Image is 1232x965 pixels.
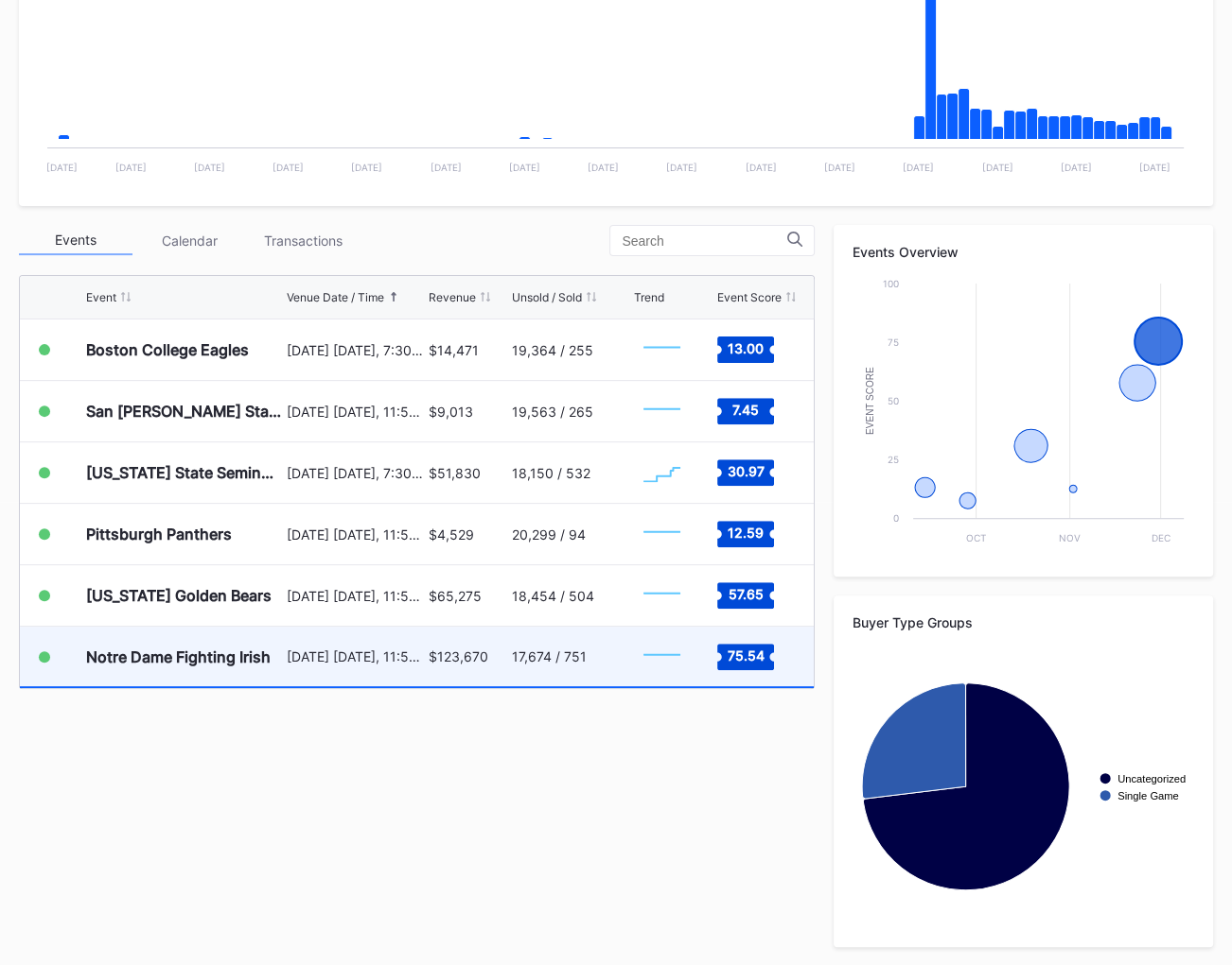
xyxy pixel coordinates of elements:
text: Dec [1152,532,1170,543]
text: [DATE] [114,162,146,173]
div: $65,275 [429,588,482,604]
div: Notre Dame Fighting Irish [86,647,271,666]
div: Trend [634,290,664,304]
div: Transactions [246,226,360,255]
text: 50 [888,395,899,406]
text: [DATE] [194,162,225,173]
div: [DATE] [DATE], 11:59PM [287,648,424,664]
div: [DATE] [DATE], 11:59PM [287,526,424,543]
div: Events Overview [853,244,1194,260]
input: Search [622,233,787,249]
text: [DATE] [824,162,855,173]
text: [DATE] [431,162,462,173]
svg: Chart title [853,274,1193,558]
div: Event [86,290,116,304]
text: 75 [888,336,899,348]
text: 30.97 [727,463,764,479]
div: $51,830 [429,465,481,481]
text: Event Score [865,367,875,435]
text: 25 [888,454,899,465]
div: Revenue [429,290,476,304]
div: [DATE] [DATE], 7:30PM [287,342,424,358]
div: [US_STATE] State Seminoles [86,463,282,482]
svg: Chart title [634,510,690,558]
text: Uncategorized [1118,773,1186,784]
div: Events [19,226,132,255]
text: Single Game [1118,790,1179,801]
text: [DATE] [273,162,304,173]
div: $14,471 [429,342,479,358]
div: 18,454 / 504 [512,588,594,604]
div: [DATE] [DATE], 11:59PM [287,404,424,420]
text: 75.54 [727,646,764,663]
text: [DATE] [1139,162,1170,173]
text: [DATE] [588,162,619,173]
text: 57.65 [728,586,763,602]
svg: Chart title [634,449,690,496]
text: Oct [967,532,987,543]
div: Venue Date / Time [287,290,384,304]
text: Nov [1060,532,1082,543]
div: $123,670 [429,648,488,664]
text: [DATE] [666,162,697,173]
div: Calendar [132,226,246,255]
div: Pittsburgh Panthers [86,525,232,543]
text: 7.45 [732,402,759,418]
text: 100 [883,278,899,289]
div: 19,364 / 255 [512,342,593,358]
div: 19,563 / 265 [512,404,593,420]
div: $9,013 [429,404,473,420]
div: Boston College Eagles [86,340,249,359]
text: [DATE] [351,162,382,173]
svg: Chart title [853,645,1193,928]
div: Event Score [717,290,782,304]
svg: Chart title [634,572,690,619]
div: San [PERSON_NAME] State Spartans [86,402,282,421]
div: Unsold / Sold [512,290,582,304]
div: [US_STATE] Golden Bears [86,586,272,605]
svg: Chart title [634,326,690,373]
text: [DATE] [746,162,777,173]
text: [DATE] [981,162,1012,173]
div: [DATE] [DATE], 11:59PM [287,588,424,604]
text: [DATE] [903,162,934,173]
svg: Chart title [634,388,690,435]
text: 12.59 [728,525,764,541]
div: $4,529 [429,526,474,543]
text: [DATE] [1061,162,1092,173]
div: Buyer Type Groups [853,614,1194,630]
text: 13.00 [728,340,764,356]
text: [DATE] [46,162,78,173]
div: 20,299 / 94 [512,526,586,543]
div: 17,674 / 751 [512,648,587,664]
div: 18,150 / 532 [512,465,590,481]
div: [DATE] [DATE], 7:30PM [287,465,424,481]
text: [DATE] [509,162,540,173]
svg: Chart title [634,633,690,681]
text: 0 [893,512,899,524]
